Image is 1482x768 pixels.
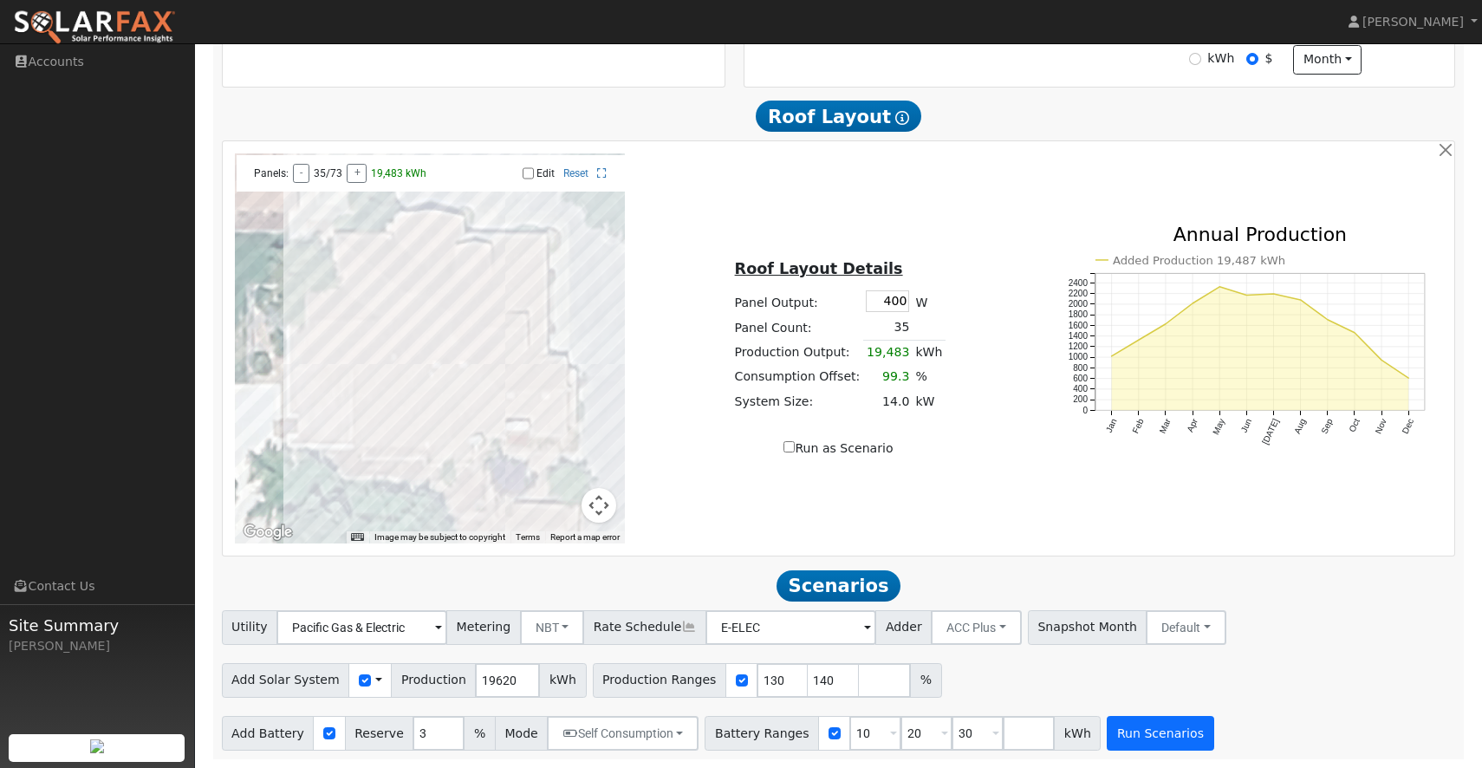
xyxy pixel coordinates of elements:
span: Utility [222,610,278,645]
span: Reserve [345,716,414,751]
span: Production Ranges [593,663,726,698]
td: W [913,287,946,315]
circle: onclick="" [1110,355,1114,358]
a: Report a map error [550,532,620,542]
span: Rate Schedule [583,610,706,645]
text: Dec [1401,417,1415,435]
span: % [910,663,941,698]
circle: onclick="" [1272,292,1276,296]
button: Run Scenarios [1107,716,1213,751]
text: May [1211,417,1226,436]
a: Terms (opens in new tab) [516,532,540,542]
td: 19,483 [863,340,913,365]
button: ACC Plus [931,610,1022,645]
circle: onclick="" [1137,338,1141,342]
text: Mar [1158,417,1173,435]
text: 2200 [1069,289,1089,298]
text: 1600 [1069,320,1089,329]
text: Sep [1320,417,1336,435]
button: Self Consumption [547,716,699,751]
button: Map camera controls [582,488,616,523]
text: 400 [1073,384,1088,394]
img: retrieve [90,739,104,753]
text: Jan [1104,417,1119,433]
td: Panel Output: [731,287,863,315]
circle: onclick="" [1245,293,1249,296]
td: 35 [863,316,913,341]
a: Reset [563,167,588,179]
span: Mode [495,716,548,751]
td: 99.3 [863,365,913,389]
circle: onclick="" [1218,284,1221,288]
text: Jun [1239,417,1254,433]
span: Add Solar System [222,663,350,698]
td: Panel Count: [731,316,863,341]
text: Nov [1374,417,1388,435]
td: kWh [913,340,946,365]
a: Open this area in Google Maps (opens a new window) [239,521,296,543]
button: + [347,164,367,183]
img: Google [239,521,296,543]
button: - [293,164,309,183]
label: Edit [536,167,555,179]
circle: onclick="" [1407,376,1411,380]
td: % [913,365,946,389]
span: 35/73 [314,167,342,179]
circle: onclick="" [1164,322,1167,325]
text: Apr [1186,417,1200,433]
td: kW [913,389,946,413]
span: Panels: [254,167,289,179]
text: 800 [1073,362,1088,372]
div: [PERSON_NAME] [9,637,185,655]
td: 14.0 [863,389,913,413]
text: 2000 [1069,299,1089,309]
span: Roof Layout [756,101,921,132]
td: Production Output: [731,340,863,365]
span: 19,483 kWh [371,167,426,179]
input: Select a Rate Schedule [705,610,876,645]
label: Run as Scenario [783,439,893,458]
i: Show Help [895,111,909,125]
label: kWh [1207,49,1234,68]
a: Full Screen [597,167,607,179]
circle: onclick="" [1326,317,1329,321]
span: Metering [446,610,521,645]
span: % [464,716,495,751]
button: month [1293,45,1362,75]
span: Snapshot Month [1028,610,1147,645]
circle: onclick="" [1353,330,1356,334]
text: 1400 [1069,331,1089,341]
span: kWh [1054,716,1101,751]
text: 2400 [1069,277,1089,287]
button: Keyboard shortcuts [351,531,363,543]
span: Battery Ranges [705,716,819,751]
span: Scenarios [777,570,900,602]
u: Roof Layout Details [735,260,903,277]
td: System Size: [731,389,863,413]
input: kWh [1189,53,1201,65]
circle: onclick="" [1191,302,1194,305]
span: [PERSON_NAME] [1362,15,1464,29]
input: Select a Utility [276,610,447,645]
span: Adder [875,610,932,645]
text: Added Production 19,487 kWh [1113,254,1285,267]
button: Default [1146,610,1226,645]
text: Aug [1292,417,1307,435]
text: 0 [1082,405,1088,414]
label: $ [1264,49,1272,68]
text: 1800 [1069,309,1089,319]
span: Production [391,663,476,698]
span: Add Battery [222,716,315,751]
span: Site Summary [9,614,185,637]
text: Feb [1130,417,1145,435]
input: $ [1246,53,1258,65]
span: Image may be subject to copyright [374,532,505,542]
img: SolarFax [13,10,176,46]
td: Consumption Offset: [731,365,863,389]
button: NBT [520,610,585,645]
circle: onclick="" [1380,358,1383,361]
span: kWh [539,663,586,698]
text: 600 [1073,374,1088,383]
circle: onclick="" [1299,298,1303,302]
text: Annual Production [1173,224,1348,245]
